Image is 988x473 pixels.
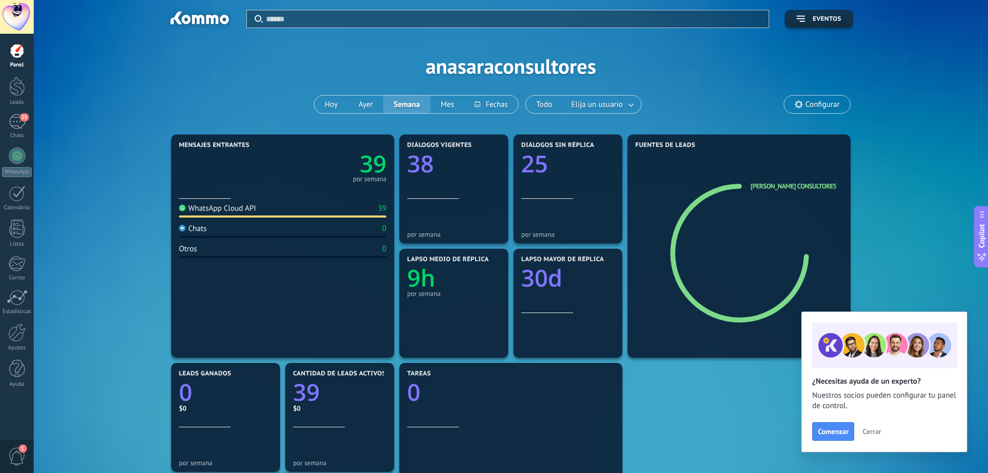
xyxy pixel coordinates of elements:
span: Copilot [977,224,987,248]
button: Semana [383,96,430,113]
span: Diálogos vigentes [407,142,472,149]
a: 39 [293,376,386,408]
h2: ¿Necesitas ayuda de un experto? [812,376,956,386]
div: Ajustes [2,345,32,352]
a: [PERSON_NAME] Consultores [750,182,837,191]
span: Diálogos sin réplica [521,142,594,149]
div: Chats [179,224,207,234]
div: Correo [2,275,32,281]
button: Eventos [785,10,853,28]
span: Leads ganados [179,370,231,377]
text: 25 [521,148,548,180]
div: WhatsApp [2,167,32,177]
div: 39 [378,204,386,213]
span: Nuestros socios pueden configurar tu panel de control. [812,390,956,411]
img: WhatsApp Cloud API [179,205,186,211]
div: $0 [179,404,272,413]
text: 30d [521,262,562,294]
div: por semana [407,290,500,298]
span: Configurar [805,100,840,109]
div: 0 [382,224,386,234]
button: Mes [430,96,465,113]
div: Ayuda [2,381,32,388]
div: por semana [353,177,386,182]
div: Listas [2,241,32,248]
button: Comenzar [812,422,854,441]
div: por semana [521,231,615,238]
span: Eventos [813,16,841,23]
text: 38 [407,148,434,180]
text: 0 [407,376,421,408]
span: Elija un usuario [569,98,625,112]
span: Cerrar [862,428,881,435]
text: 0 [179,376,192,408]
button: Ayer [348,96,383,113]
span: Fuentes de leads [635,142,695,149]
text: 39 [360,148,386,180]
a: 0 [407,376,615,408]
div: por semana [407,231,500,238]
text: 39 [293,376,319,408]
a: 0 [179,376,272,408]
div: Chats [2,132,32,139]
span: 1 [19,444,27,453]
span: Mensajes entrantes [179,142,249,149]
div: 0 [382,244,386,254]
span: Comenzar [818,428,848,435]
img: Chats [179,225,186,232]
button: Cerrar [858,424,886,439]
text: 9h [407,262,435,294]
span: Tareas [407,370,431,377]
span: Cantidad de leads activos [293,370,386,377]
div: Estadísticas [2,308,32,315]
a: 30d [521,262,615,294]
div: Leads [2,99,32,106]
span: 25 [20,113,29,121]
div: Panel [2,62,32,69]
button: Hoy [314,96,348,113]
div: Calendario [2,205,32,211]
a: 39 [283,148,386,180]
div: por semana [179,459,272,467]
div: por semana [293,459,386,467]
button: Fechas [464,96,518,113]
button: Todo [526,96,563,113]
button: Elija un usuario [563,96,641,113]
div: WhatsApp Cloud API [179,204,256,213]
span: Lapso mayor de réplica [521,256,604,263]
span: Lapso medio de réplica [407,256,489,263]
div: $0 [293,404,386,413]
div: Otros [179,244,197,254]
